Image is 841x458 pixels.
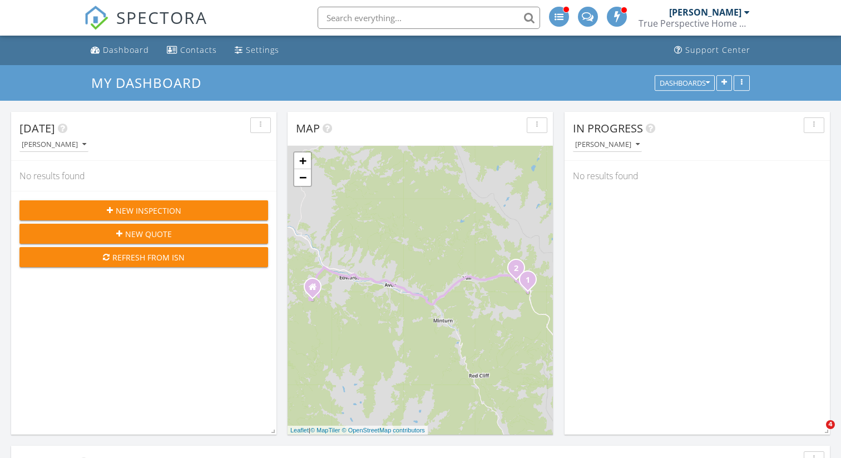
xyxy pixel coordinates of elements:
[19,137,88,152] button: [PERSON_NAME]
[318,7,540,29] input: Search everything...
[342,427,425,434] a: © OpenStreetMap contributors
[116,6,207,29] span: SPECTORA
[516,268,523,274] div: 4030 Big Horn Rd B, Vail, CO 81657
[22,141,86,149] div: [PERSON_NAME]
[528,279,535,286] div: 5074 Main Gore Dr S B, Vail, CO 81657
[803,420,830,447] iframe: Intercom live chat
[685,45,750,55] div: Support Center
[103,45,149,55] div: Dashboard
[84,6,108,30] img: The Best Home Inspection Software - Spectora
[246,45,279,55] div: Settings
[313,287,319,293] div: 331 Elk Woods , Edwards CO 81632
[660,79,710,87] div: Dashboards
[575,141,640,149] div: [PERSON_NAME]
[125,228,172,240] span: New Quote
[116,205,181,216] span: New Inspection
[294,169,311,186] a: Zoom out
[526,277,530,284] i: 1
[310,427,340,434] a: © MapTiler
[573,121,643,136] span: In Progress
[19,121,55,136] span: [DATE]
[669,7,741,18] div: [PERSON_NAME]
[294,152,311,169] a: Zoom in
[84,15,207,38] a: SPECTORA
[573,137,642,152] button: [PERSON_NAME]
[86,40,154,61] a: Dashboard
[639,18,750,29] div: True Perspective Home Consultants
[28,252,259,263] div: Refresh from ISN
[290,427,309,434] a: Leaflet
[826,420,835,429] span: 4
[230,40,284,61] a: Settings
[180,45,217,55] div: Contacts
[162,40,221,61] a: Contacts
[296,121,320,136] span: Map
[514,265,518,273] i: 2
[288,426,428,435] div: |
[565,161,830,191] div: No results found
[655,75,715,91] button: Dashboards
[19,224,268,244] button: New Quote
[670,40,755,61] a: Support Center
[11,161,276,191] div: No results found
[91,73,211,92] a: My Dashboard
[19,247,268,267] button: Refresh from ISN
[19,200,268,220] button: New Inspection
